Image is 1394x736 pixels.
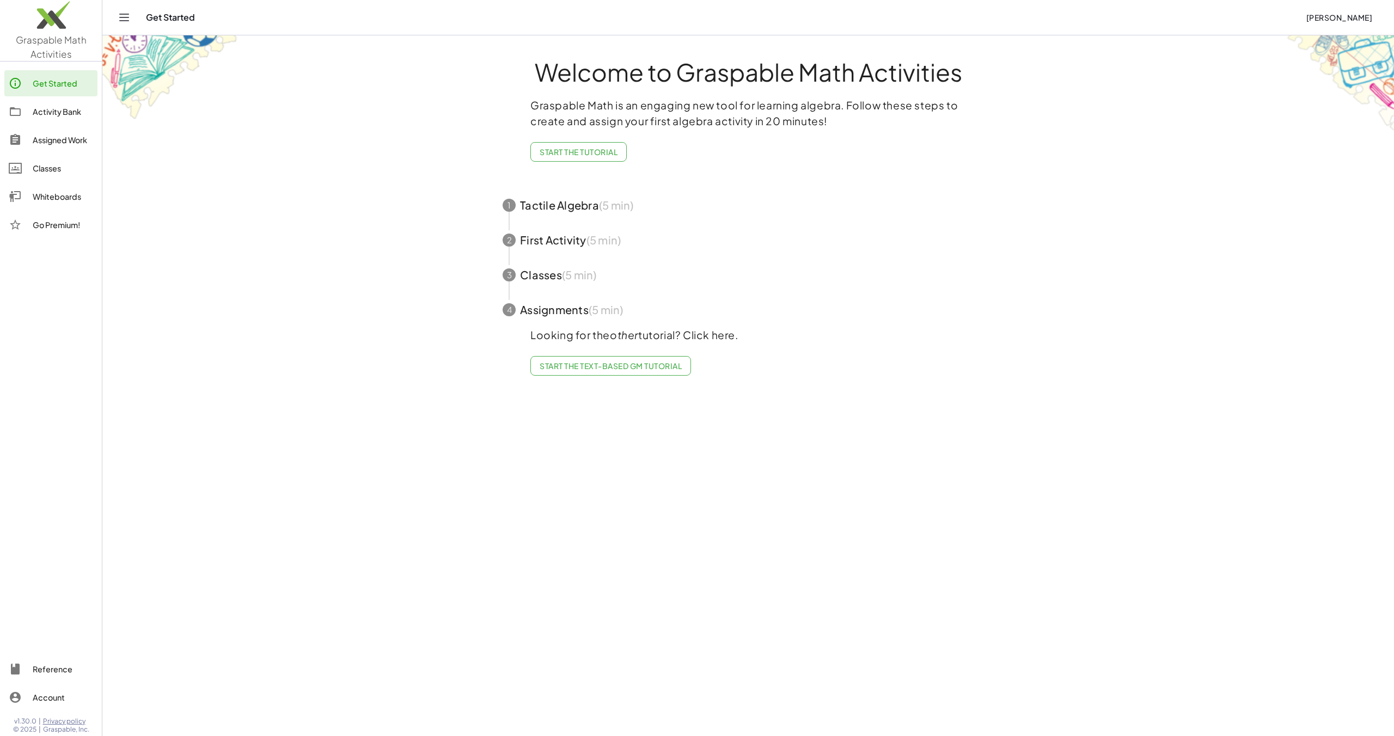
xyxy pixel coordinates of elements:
span: Start the Text-based GM Tutorial [540,361,682,371]
a: Get Started [4,70,97,96]
span: Graspable Math Activities [16,34,87,60]
span: v1.30.0 [14,717,36,726]
span: Graspable, Inc. [43,725,89,734]
div: 4 [503,303,516,316]
span: [PERSON_NAME] [1306,13,1372,22]
div: Reference [33,663,93,676]
a: Reference [4,656,97,682]
h1: Welcome to Graspable Math Activities [482,59,1014,84]
div: Classes [33,162,93,175]
span: © 2025 [13,725,36,734]
button: 3Classes(5 min) [490,257,1007,292]
div: 2 [503,234,516,247]
span: | [39,725,41,734]
button: 2First Activity(5 min) [490,223,1007,257]
button: Start the Tutorial [530,142,627,162]
a: Assigned Work [4,127,97,153]
img: get-started-bg-ul-Ceg4j33I.png [102,34,239,121]
div: Get Started [33,77,93,90]
div: Whiteboards [33,190,93,203]
a: Activity Bank [4,99,97,125]
a: Whiteboards [4,183,97,210]
a: Privacy policy [43,717,89,726]
p: Looking for the tutorial? Click here. [530,327,966,343]
button: Toggle navigation [115,9,133,26]
p: Graspable Math is an engaging new tool for learning algebra. Follow these steps to create and ass... [530,97,966,129]
div: Go Premium! [33,218,93,231]
div: 3 [503,268,516,281]
a: Account [4,684,97,710]
span: | [39,717,41,726]
div: Assigned Work [33,133,93,146]
button: [PERSON_NAME] [1297,8,1381,27]
div: Activity Bank [33,105,93,118]
button: 4Assignments(5 min) [490,292,1007,327]
span: Start the Tutorial [540,147,617,157]
em: other [610,328,638,341]
a: Classes [4,155,97,181]
button: 1Tactile Algebra(5 min) [490,188,1007,223]
div: 1 [503,199,516,212]
a: Start the Text-based GM Tutorial [530,356,691,376]
div: Account [33,691,93,704]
